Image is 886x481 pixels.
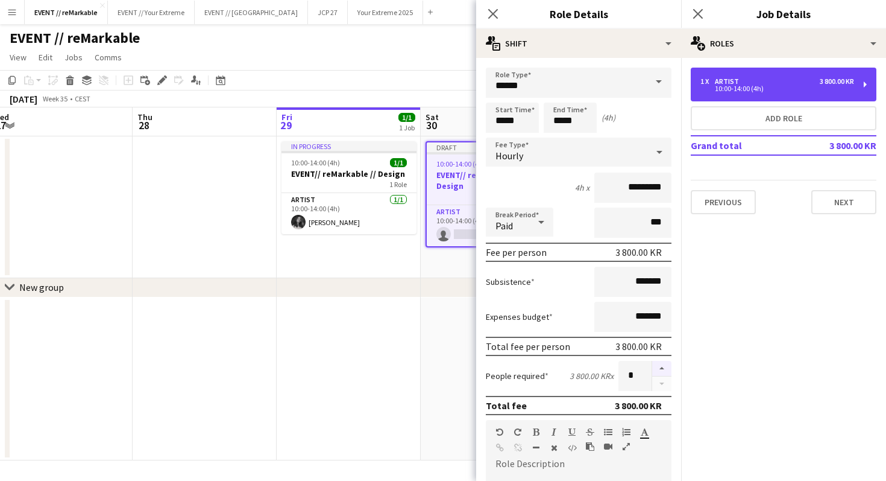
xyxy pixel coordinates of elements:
[399,123,415,132] div: 1 Job
[486,400,527,412] div: Total fee
[90,49,127,65] a: Comms
[486,371,548,381] label: People required
[575,182,589,193] div: 4h x
[95,52,122,63] span: Comms
[691,136,800,155] td: Grand total
[424,118,439,132] span: 30
[19,281,64,293] div: New group
[476,29,681,58] div: Shift
[427,205,559,246] app-card-role: Artist0/110:00-14:00 (4h)
[495,150,523,162] span: Hourly
[622,442,630,451] button: Fullscreen
[800,136,876,155] td: 3 800.00 KR
[75,94,90,103] div: CEST
[281,168,416,179] h3: EVENT// reMarkable // Design
[426,112,439,123] span: Sat
[615,400,662,412] div: 3 800.00 KR
[427,170,559,191] h3: EVENT// reMarkable // Design
[308,1,348,24] button: JCP 27
[550,427,558,437] button: Italic
[398,113,415,122] span: 1/1
[622,427,630,437] button: Ordered List
[811,190,876,214] button: Next
[281,193,416,234] app-card-role: Artist1/110:00-14:00 (4h)[PERSON_NAME]
[495,220,513,232] span: Paid
[681,29,886,58] div: Roles
[700,86,854,92] div: 10:00-14:00 (4h)
[568,427,576,437] button: Underline
[550,443,558,453] button: Clear Formatting
[348,1,423,24] button: Your Extreme 2025
[436,159,485,168] span: 10:00-14:00 (4h)
[652,361,671,377] button: Increase
[486,340,570,352] div: Total fee per person
[10,52,27,63] span: View
[39,52,52,63] span: Edit
[281,141,416,234] app-job-card: In progress10:00-14:00 (4h)1/1EVENT// reMarkable // Design1 RoleArtist1/110:00-14:00 (4h)[PERSON_...
[64,52,83,63] span: Jobs
[10,93,37,105] div: [DATE]
[640,427,649,437] button: Text Color
[715,77,744,86] div: Artist
[570,371,614,381] div: 3 800.00 KR x
[281,141,416,151] div: In progress
[604,427,612,437] button: Unordered List
[389,180,407,189] span: 1 Role
[281,112,292,123] span: Fri
[532,427,540,437] button: Bold
[25,1,108,24] button: EVENT // reMarkable
[137,112,152,123] span: Thu
[495,427,504,437] button: Undo
[691,106,876,130] button: Add role
[586,442,594,451] button: Paste as plain text
[280,118,292,132] span: 29
[568,443,576,453] button: HTML Code
[427,142,559,152] div: Draft
[40,94,70,103] span: Week 35
[108,1,195,24] button: EVENT // Your Extreme
[615,246,662,258] div: 3 800.00 KR
[390,158,407,167] span: 1/1
[586,427,594,437] button: Strikethrough
[10,29,140,47] h1: EVENT // reMarkable
[681,6,886,22] h3: Job Details
[486,311,553,322] label: Expenses budget
[700,77,715,86] div: 1 x
[5,49,31,65] a: View
[291,158,340,167] span: 10:00-14:00 (4h)
[820,77,854,86] div: 3 800.00 KR
[486,276,535,287] label: Subsistence
[486,246,547,258] div: Fee per person
[604,442,612,451] button: Insert video
[691,190,756,214] button: Previous
[426,141,561,247] app-job-card: Draft10:00-14:00 (4h)0/1EVENT// reMarkable // Design1 RoleArtist0/110:00-14:00 (4h)
[514,427,522,437] button: Redo
[602,112,615,123] div: (4h)
[34,49,57,65] a: Edit
[60,49,87,65] a: Jobs
[195,1,308,24] button: EVENT // [GEOGRAPHIC_DATA]
[476,6,681,22] h3: Role Details
[532,443,540,453] button: Horizontal Line
[136,118,152,132] span: 28
[615,340,662,352] div: 3 800.00 KR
